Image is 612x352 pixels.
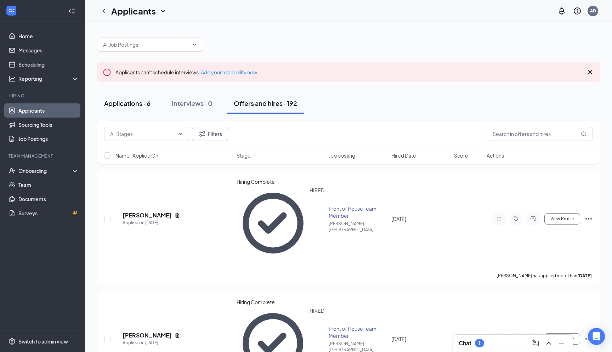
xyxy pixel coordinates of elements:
div: Hiring Complete [237,178,324,185]
button: Filter Filters [192,127,228,141]
svg: Cross [586,68,594,76]
svg: Document [175,212,180,218]
svg: MagnifyingGlass [581,131,586,137]
h5: [PERSON_NAME] [123,211,172,219]
svg: ChevronLeft [100,7,108,15]
svg: Note [495,216,503,222]
svg: WorkstreamLogo [8,7,15,14]
div: Applications · 6 [104,99,151,108]
svg: QuestionInfo [573,7,582,15]
div: Front of House Team Member [329,205,387,219]
a: Team [18,178,79,192]
span: [DATE] [391,336,406,342]
div: Offers and hires · 192 [234,99,297,108]
div: Interviews · 0 [172,99,212,108]
a: Sourcing Tools [18,118,79,132]
a: SurveysCrown [18,206,79,220]
button: ChevronUp [543,337,554,349]
a: Add your availability now [201,69,257,75]
button: ComposeMessage [530,337,542,349]
svg: Ellipses [584,215,593,223]
a: Job Postings [18,132,79,146]
svg: Collapse [68,7,75,15]
p: [PERSON_NAME] has applied more than . [497,273,593,279]
div: Hiring Complete [237,299,324,306]
span: Hired Date [391,152,416,159]
span: [DATE] [391,216,406,222]
svg: ChevronDown [177,131,183,137]
div: Applied on [DATE] [123,219,180,226]
svg: Error [103,68,111,76]
a: Home [18,29,79,43]
h1: Applicants [111,5,156,17]
svg: CheckmarkCircle [237,187,310,260]
div: Front of House Team Member [329,325,387,339]
span: Score [454,152,468,159]
svg: ComposeMessage [532,339,540,347]
svg: ChevronUp [544,339,553,347]
button: Minimize [556,337,567,349]
div: Applied on [DATE] [123,339,180,346]
h5: [PERSON_NAME] [123,331,172,339]
input: All Stages [110,130,175,138]
div: Onboarding [18,167,73,174]
div: Hiring [8,93,78,99]
svg: Document [175,333,180,338]
div: Reporting [18,75,79,82]
svg: Filter [198,130,206,138]
div: AD [590,8,596,14]
svg: ActiveChat [529,216,537,222]
a: Scheduling [18,57,79,72]
input: All Job Postings [103,41,189,49]
svg: Notifications [557,7,566,15]
span: Stage [237,152,251,159]
span: View Profile [550,216,574,221]
svg: Ellipses [584,335,593,343]
b: [DATE] [577,273,592,278]
a: Messages [18,43,79,57]
a: Documents [18,192,79,206]
input: Search in offers and hires [487,127,593,141]
div: Switch to admin view [18,338,68,345]
h3: Chat [459,339,471,347]
span: Actions [487,152,504,159]
div: 1 [478,340,481,346]
svg: ChevronDown [192,42,197,47]
div: HIRED [310,187,324,260]
svg: ChevronDown [159,7,167,15]
button: View Profile [544,213,580,225]
button: View Profile [544,333,580,345]
a: Applicants [18,103,79,118]
span: Job posting [329,152,355,159]
div: Open Intercom Messenger [588,328,605,345]
svg: Tag [512,216,520,222]
svg: UserCheck [8,167,16,174]
span: Name · Applied On [115,152,158,159]
svg: Analysis [8,75,16,82]
svg: Minimize [557,339,566,347]
span: Applicants can't schedule interviews. [115,69,257,75]
div: [PERSON_NAME][GEOGRAPHIC_DATA] [329,221,387,233]
svg: Settings [8,338,16,345]
div: Team Management [8,153,78,159]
